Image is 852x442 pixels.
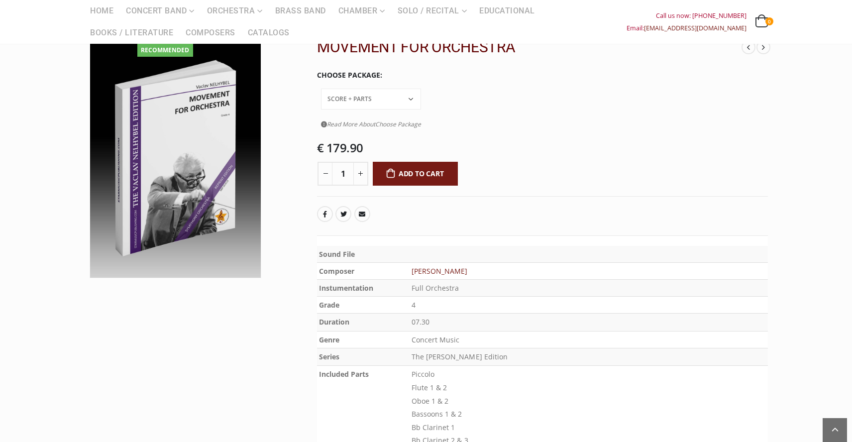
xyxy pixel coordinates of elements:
[373,162,458,186] button: Add to cart
[410,280,768,297] td: Full Orchestra
[319,369,369,379] b: Included Parts
[765,17,773,25] span: 0
[321,118,421,130] a: Read More AboutChoose Package
[354,206,370,222] a: Email
[332,162,354,186] input: Product quantity
[319,283,373,293] b: Instumentation
[317,38,742,56] h2: MOVEMENT FOR ORCHESTRA
[412,350,766,364] p: The [PERSON_NAME] Edition
[242,22,296,44] a: Catalogs
[335,206,351,222] a: Twitter
[318,162,332,186] button: -
[319,300,339,310] b: Grade
[137,44,193,57] div: Recommended
[319,249,355,259] b: Sound File
[644,24,746,32] a: [EMAIL_ADDRESS][DOMAIN_NAME]
[317,139,324,156] span: €
[375,120,421,128] span: Choose Package
[317,65,382,86] label: Choose Package
[412,266,467,276] a: [PERSON_NAME]
[319,352,339,361] b: Series
[317,206,333,222] a: Facebook
[627,22,746,34] div: Email:
[319,317,349,327] b: Duration
[627,9,746,22] div: Call us now: [PHONE_NUMBER]
[90,39,261,278] img: 0113-SMP-20-0113 3D
[410,331,768,348] td: Concert Music
[319,266,354,276] b: Composer
[412,316,766,329] p: 07.30
[319,335,339,344] b: Genre
[84,22,179,44] a: Books / Literature
[410,297,768,314] td: 4
[180,22,241,44] a: Composers
[317,139,363,156] bdi: 179.90
[353,162,368,186] button: +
